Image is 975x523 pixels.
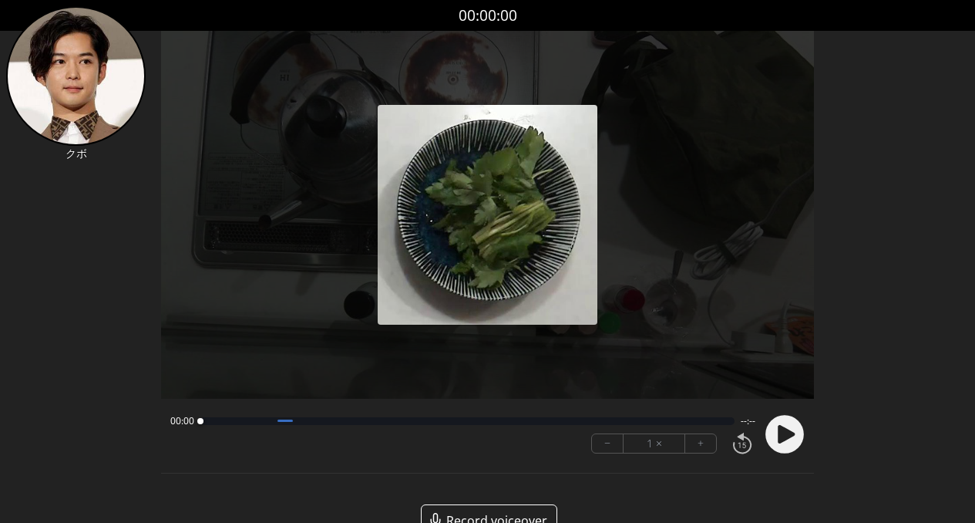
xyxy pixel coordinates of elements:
span: --:-- [741,415,755,427]
img: Poster Image [378,105,597,325]
div: 1 × [624,434,685,453]
a: 00:00:00 [459,5,517,27]
img: クK [6,6,146,146]
button: − [592,434,624,453]
button: + [685,434,716,453]
p: クボ [6,146,146,161]
span: 00:00 [170,415,194,427]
